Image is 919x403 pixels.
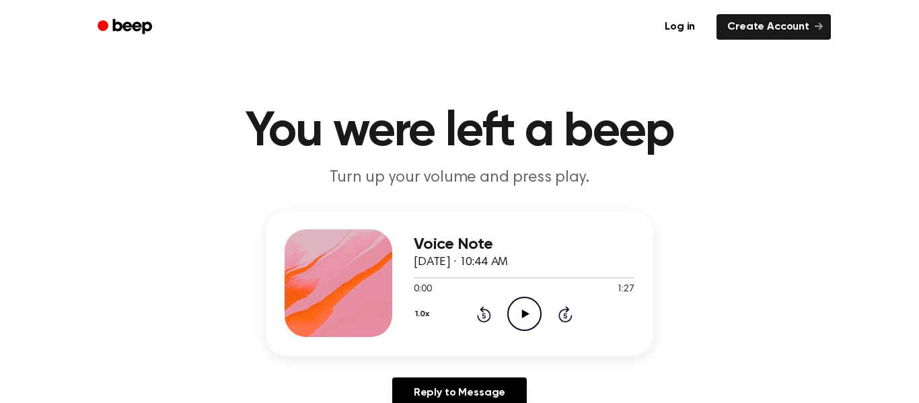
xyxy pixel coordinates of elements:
a: Create Account [716,14,831,40]
h1: You were left a beep [115,108,804,156]
a: Log in [651,11,708,42]
p: Turn up your volume and press play. [201,167,718,189]
span: 0:00 [414,283,431,297]
button: 1.0x [414,303,434,326]
span: [DATE] · 10:44 AM [414,256,508,268]
span: 1:27 [617,283,634,297]
h3: Voice Note [414,235,634,254]
a: Beep [88,14,164,40]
